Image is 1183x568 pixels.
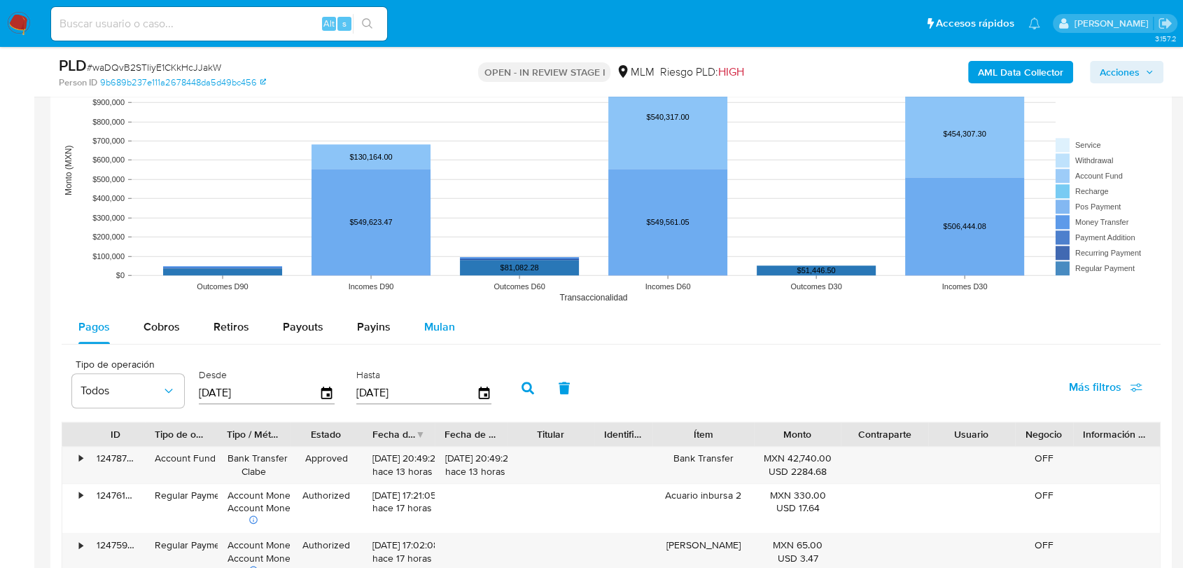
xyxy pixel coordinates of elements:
span: # waDQvB2STIiyE1CKkHcJJakW [87,60,221,74]
p: javier.gutierrez@mercadolibre.com.mx [1074,17,1153,30]
a: Notificaciones [1028,18,1040,29]
span: 3.157.2 [1154,33,1176,44]
a: 9b689b237e111a2678448da5d49bc456 [100,76,266,89]
b: PLD [59,54,87,76]
button: Acciones [1090,61,1163,83]
div: MLM [616,64,654,80]
span: s [342,17,346,30]
span: Accesos rápidos [936,16,1014,31]
span: Riesgo PLD: [659,64,743,80]
b: Person ID [59,76,97,89]
span: HIGH [717,64,743,80]
button: AML Data Collector [968,61,1073,83]
input: Buscar usuario o caso... [51,15,387,33]
span: Alt [323,17,335,30]
span: Acciones [1100,61,1140,83]
b: AML Data Collector [978,61,1063,83]
p: OPEN - IN REVIEW STAGE I [478,62,610,82]
button: search-icon [353,14,381,34]
a: Salir [1158,16,1172,31]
